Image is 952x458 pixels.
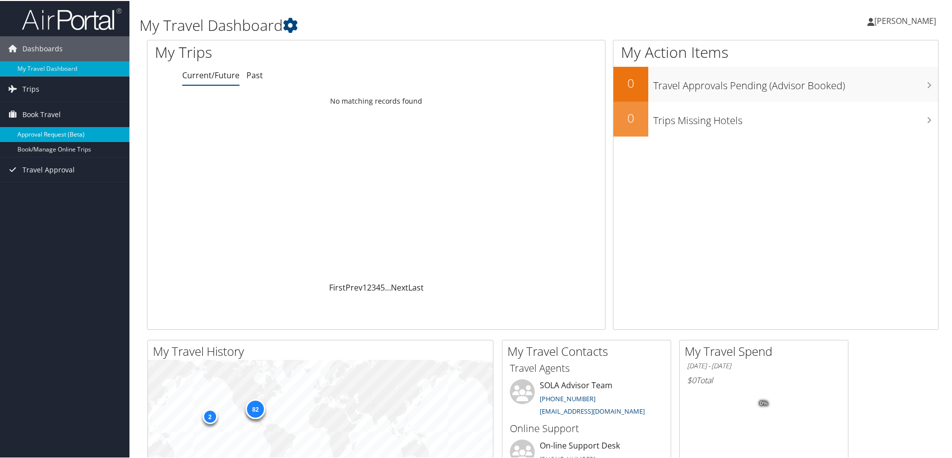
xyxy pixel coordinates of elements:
h2: 0 [613,74,648,91]
a: 0Travel Approvals Pending (Advisor Booked) [613,66,938,101]
h3: Travel Agents [510,360,663,374]
a: 5 [380,281,385,292]
a: 0Trips Missing Hotels [613,101,938,136]
h6: Total [687,374,840,385]
a: Next [391,281,408,292]
a: 2 [367,281,371,292]
span: Dashboards [22,35,63,60]
h2: My Travel History [153,342,493,359]
h3: Travel Approvals Pending (Advisor Booked) [653,73,938,92]
a: [EMAIL_ADDRESS][DOMAIN_NAME] [540,406,645,415]
span: Trips [22,76,39,101]
a: 1 [362,281,367,292]
span: $0 [687,374,696,385]
div: 82 [245,398,265,418]
h2: My Travel Spend [685,342,848,359]
a: 3 [371,281,376,292]
a: [PHONE_NUMBER] [540,393,595,402]
span: Book Travel [22,101,61,126]
a: [PERSON_NAME] [867,5,946,35]
h1: My Action Items [613,41,938,62]
h3: Trips Missing Hotels [653,108,938,127]
h1: My Trips [155,41,407,62]
li: SOLA Advisor Team [505,378,668,419]
a: Prev [346,281,362,292]
span: … [385,281,391,292]
h3: Online Support [510,421,663,435]
a: Past [246,69,263,80]
h2: My Travel Contacts [507,342,671,359]
a: First [329,281,346,292]
div: 2 [202,408,217,423]
a: Current/Future [182,69,239,80]
span: Travel Approval [22,156,75,181]
span: [PERSON_NAME] [874,14,936,25]
a: Last [408,281,424,292]
h2: 0 [613,109,648,126]
td: No matching records found [147,91,605,109]
img: airportal-logo.png [22,6,121,30]
tspan: 0% [760,400,768,406]
h1: My Travel Dashboard [139,14,677,35]
h6: [DATE] - [DATE] [687,360,840,370]
a: 4 [376,281,380,292]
